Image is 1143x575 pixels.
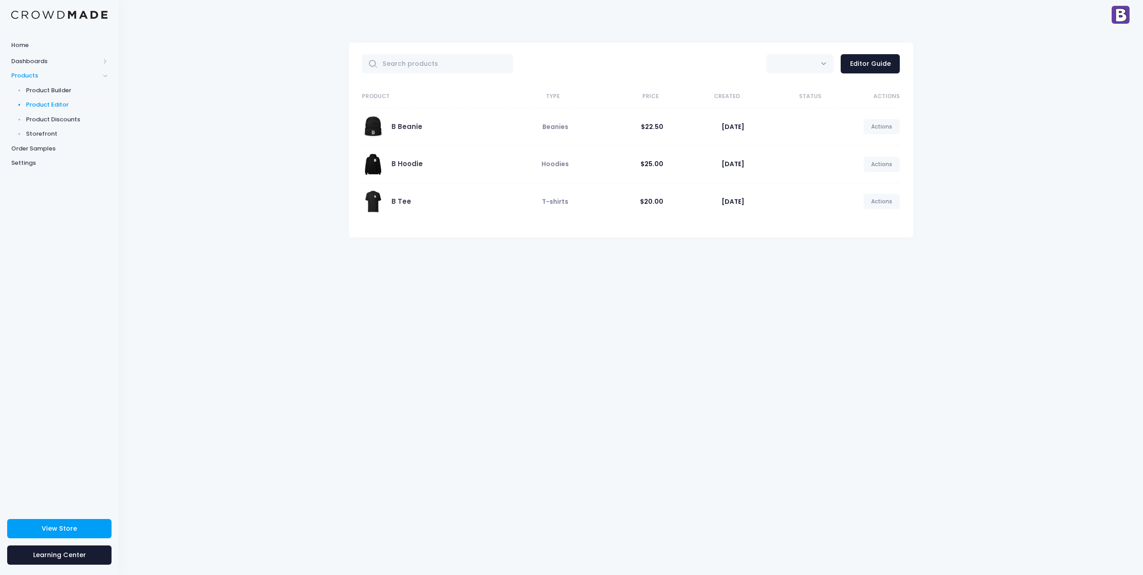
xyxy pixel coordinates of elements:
a: Editor Guide [841,54,900,73]
span: T-shirts [542,197,568,206]
a: B Tee [391,197,411,206]
input: Search products [362,54,514,73]
span: Hoodies [541,159,569,168]
a: Actions [864,119,900,134]
span: [DATE] [722,197,744,206]
span: $20.00 [640,197,663,206]
span: Dashboards [11,57,100,66]
span: Storefront [26,129,108,138]
span: Product Discounts [26,115,108,124]
img: Logo [11,11,107,19]
span: Product Builder [26,86,108,95]
th: Actions [826,85,900,108]
span: Learning Center [33,550,86,559]
a: B Beanie [391,122,422,131]
a: Actions [864,194,900,209]
th: Type [524,85,582,108]
span: $25.00 [640,159,663,168]
span: Order Samples [11,144,107,153]
th: Product [362,85,524,108]
span: Settings [11,159,107,167]
span: Beanies [542,122,568,131]
span: [DATE] [722,122,744,131]
span: Home [11,41,107,50]
span: [DATE] [722,159,744,168]
a: Learning Center [7,545,112,565]
img: User [1112,6,1130,24]
th: Status [744,85,825,108]
th: Price [582,85,663,108]
th: Created [663,85,744,108]
a: B Hoodie [391,159,423,168]
span: $22.50 [641,122,663,131]
span: Product Editor [26,100,108,109]
span: Products [11,71,100,80]
span: View Store [42,524,77,533]
a: Actions [864,157,900,172]
a: View Store [7,519,112,538]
